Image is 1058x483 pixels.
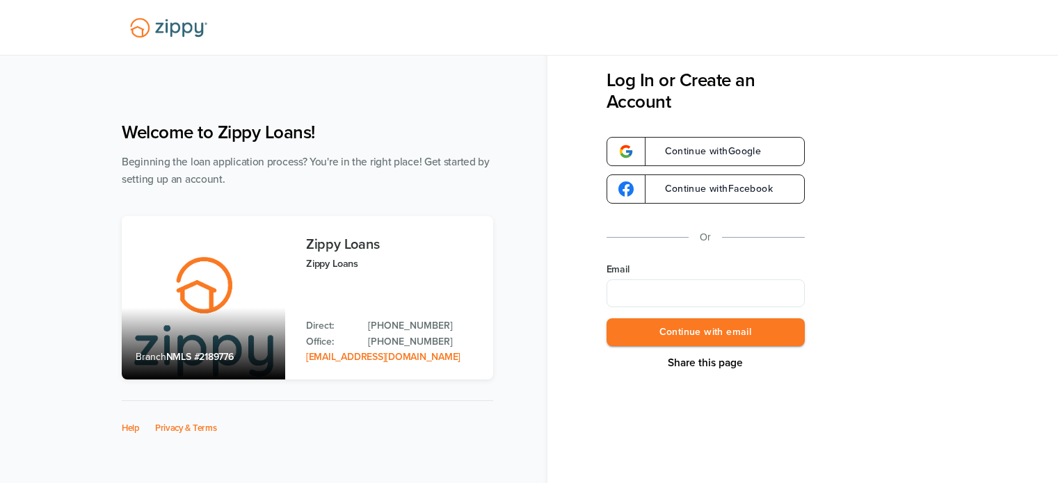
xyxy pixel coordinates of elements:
p: Office: [306,334,354,350]
span: Continue with Google [651,147,762,156]
span: Beginning the loan application process? You're in the right place! Get started by setting up an a... [122,156,490,186]
img: google-logo [618,181,634,197]
img: google-logo [618,144,634,159]
img: Lender Logo [122,12,216,44]
label: Email [607,263,805,277]
a: google-logoContinue withGoogle [607,137,805,166]
a: Office Phone: 512-975-2947 [368,334,479,350]
p: Zippy Loans [306,256,479,272]
p: Or [700,229,711,246]
h1: Welcome to Zippy Loans! [122,122,493,143]
span: Continue with Facebook [651,184,773,194]
a: Help [122,423,140,434]
button: Continue with email [607,318,805,347]
a: Privacy & Terms [155,423,217,434]
a: google-logoContinue withFacebook [607,174,805,204]
button: Share This Page [664,356,747,370]
h3: Log In or Create an Account [607,69,805,113]
a: Email Address: zippyguide@zippymh.com [306,351,460,363]
span: NMLS #2189776 [166,351,234,363]
input: Email Address [607,279,805,307]
h3: Zippy Loans [306,237,479,252]
p: Direct: [306,318,354,334]
a: Direct Phone: 512-975-2947 [368,318,479,334]
span: Branch [136,351,166,363]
